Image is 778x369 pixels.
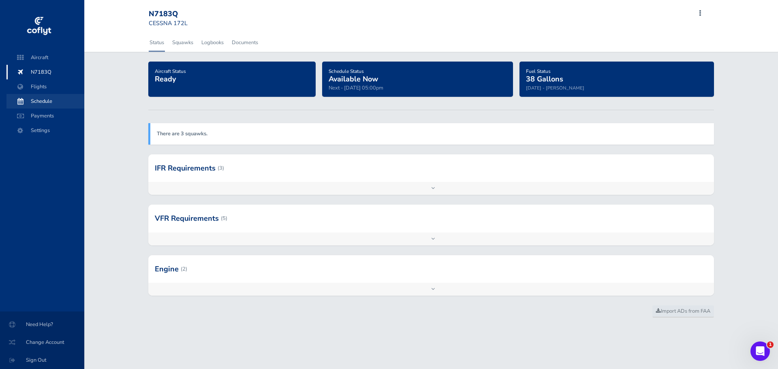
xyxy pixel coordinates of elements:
a: Documents [231,34,259,51]
span: Schedule Status [329,68,364,75]
span: N7183Q [15,65,76,79]
span: Ready [155,74,176,84]
span: Flights [15,79,76,94]
span: Payments [15,109,76,123]
small: CESSNA 172L [149,19,188,27]
a: Schedule StatusAvailable Now [329,66,378,84]
span: 1 [767,341,774,348]
span: Aircraft Status [155,68,186,75]
span: Aircraft [15,50,76,65]
span: 38 Gallons [526,74,563,84]
small: [DATE] - [PERSON_NAME] [526,85,584,91]
span: Sign Out [10,353,75,367]
span: Need Help? [10,317,75,332]
span: Settings [15,123,76,138]
span: Available Now [329,74,378,84]
span: Next - [DATE] 05:00pm [329,84,383,92]
a: There are 3 squawks. [157,130,207,137]
span: Fuel Status [526,68,551,75]
a: Squawks [171,34,194,51]
span: Change Account [10,335,75,350]
span: Schedule [15,94,76,109]
div: N7183Q [149,10,207,19]
span: Import ADs from FAA [656,307,710,315]
a: Status [149,34,165,51]
a: Import ADs from FAA [652,305,714,318]
iframe: Intercom live chat [750,341,770,361]
a: Logbooks [201,34,224,51]
img: coflyt logo [26,14,52,38]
